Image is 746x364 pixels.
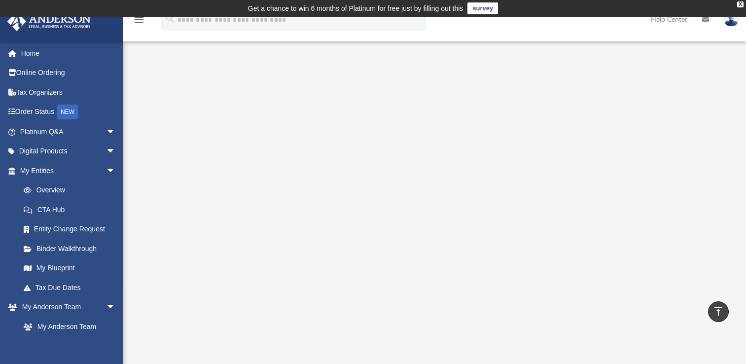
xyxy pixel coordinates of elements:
[14,200,131,219] a: CTA Hub
[7,122,131,142] a: Platinum Q&Aarrow_drop_down
[133,14,145,26] i: menu
[4,12,94,31] img: Anderson Advisors Platinum Portal
[7,102,131,122] a: Order StatusNEW
[106,122,126,142] span: arrow_drop_down
[106,161,126,181] span: arrow_drop_down
[14,181,131,200] a: Overview
[14,278,131,297] a: Tax Due Dates
[7,142,131,161] a: Digital Productsarrow_drop_down
[737,1,744,7] div: close
[14,317,121,336] a: My Anderson Team
[7,63,131,83] a: Online Ordering
[165,13,176,24] i: search
[57,105,78,119] div: NEW
[14,239,131,258] a: Binder Walkthrough
[106,297,126,318] span: arrow_drop_down
[7,43,131,63] a: Home
[724,12,739,27] img: User Pic
[14,219,131,239] a: Entity Change Request
[133,19,145,26] a: menu
[467,2,498,14] a: survey
[7,297,126,317] a: My Anderson Teamarrow_drop_down
[14,258,126,278] a: My Blueprint
[712,305,724,317] i: vertical_align_top
[106,142,126,162] span: arrow_drop_down
[708,301,729,322] a: vertical_align_top
[7,161,131,181] a: My Entitiesarrow_drop_down
[248,2,463,14] div: Get a chance to win 6 months of Platinum for free just by filling out this
[7,82,131,102] a: Tax Organizers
